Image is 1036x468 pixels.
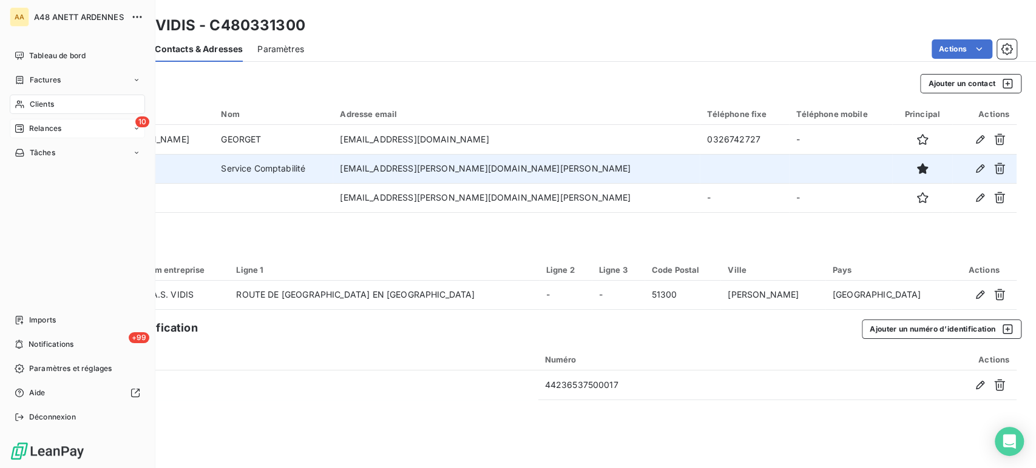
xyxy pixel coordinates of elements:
[29,363,112,374] span: Paramètres et réglages
[10,383,145,403] a: Aide
[229,281,538,310] td: ROUTE DE [GEOGRAPHIC_DATA] EN [GEOGRAPHIC_DATA]
[257,43,304,55] span: Paramètres
[333,125,700,154] td: [EMAIL_ADDRESS][DOMAIN_NAME]
[29,412,76,423] span: Déconnexion
[30,147,55,158] span: Tâches
[700,125,789,154] td: 0326742727
[236,265,531,275] div: Ligne 1
[10,441,85,461] img: Logo LeanPay
[10,7,29,27] div: AA
[995,427,1024,456] div: Open Intercom Messenger
[107,15,305,36] h3: S.A.S. VIDIS - C480331300
[333,183,700,212] td: [EMAIL_ADDRESS][PERSON_NAME][DOMAIN_NAME][PERSON_NAME]
[214,154,333,183] td: Service Comptabilité
[796,109,885,119] div: Téléphone mobile
[29,387,46,398] span: Aide
[118,109,206,119] div: Prénom
[843,355,1009,364] div: Actions
[960,109,1009,119] div: Actions
[545,355,828,364] div: Numéro
[728,265,818,275] div: Ville
[30,99,54,110] span: Clients
[135,116,149,127] span: 10
[136,281,229,310] td: S.A.S. VIDIS
[29,50,86,61] span: Tableau de bord
[539,281,592,310] td: -
[700,183,789,212] td: -
[789,183,892,212] td: -
[333,154,700,183] td: [EMAIL_ADDRESS][PERSON_NAME][DOMAIN_NAME][PERSON_NAME]
[789,125,892,154] td: -
[66,354,530,365] div: Type
[707,109,782,119] div: Téléphone fixe
[958,265,1009,275] div: Actions
[720,281,825,310] td: [PERSON_NAME]
[221,109,325,119] div: Nom
[111,125,214,154] td: [PERSON_NAME]
[34,12,124,22] span: A48 ANETT ARDENNES
[546,265,584,275] div: Ligne 2
[652,265,714,275] div: Code Postal
[920,74,1021,93] button: Ajouter un contact
[214,125,333,154] td: GEORGET
[592,281,645,310] td: -
[340,109,692,119] div: Adresse email
[862,319,1021,339] button: Ajouter un numéro d’identification
[645,281,721,310] td: 51300
[29,123,61,134] span: Relances
[932,39,992,59] button: Actions
[833,265,944,275] div: Pays
[129,332,149,343] span: +99
[155,43,243,55] span: Contacts & Adresses
[538,370,836,399] td: 44236537500017
[29,315,56,326] span: Imports
[825,281,952,310] td: [GEOGRAPHIC_DATA]
[29,339,73,350] span: Notifications
[143,265,222,275] div: Nom entreprise
[899,109,945,119] div: Principal
[58,370,538,399] td: SIRET
[30,75,61,85] span: Factures
[599,265,637,275] div: Ligne 3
